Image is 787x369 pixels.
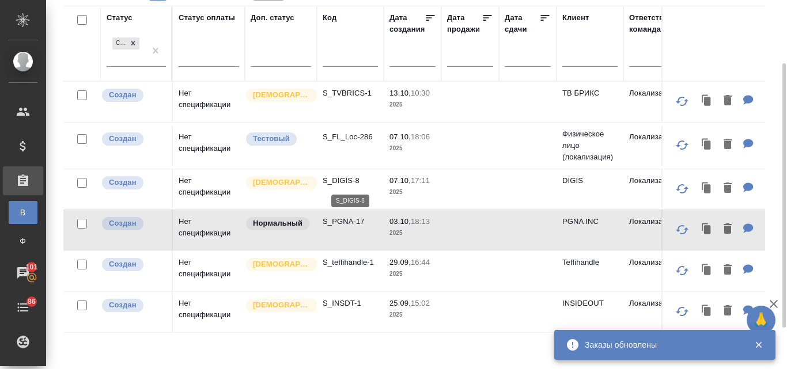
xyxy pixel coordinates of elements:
a: 86 [3,293,43,322]
button: Обновить [668,298,696,325]
button: Закрыть [747,340,770,350]
p: DIGIS [562,175,618,187]
p: 2025 [389,309,436,321]
td: Нет спецификации [173,292,245,332]
p: [DEMOGRAPHIC_DATA] [253,299,311,311]
div: Статус по умолчанию для стандартных заказов [245,216,311,231]
p: S_teffihandle-1 [323,257,378,268]
button: Для КМ: Сметы посчитаны, переданы БД для согласования с клиентом [737,258,759,282]
p: S_PGNA-17 [323,216,378,227]
button: Обновить [668,88,696,115]
button: Обновить [668,257,696,284]
button: Обновить [668,131,696,159]
p: Нормальный [253,218,302,229]
div: Создан [111,36,141,51]
p: 18:06 [411,132,430,141]
span: В [14,207,32,218]
div: Выставляется автоматически при создании заказа [101,216,166,231]
p: S_DIGIS-8 [323,175,378,187]
p: 15:02 [411,299,430,307]
p: 07.10, [389,176,411,185]
td: Нет спецификации [173,251,245,291]
p: S_FL_Loc-286 [323,131,378,143]
p: 07.10, [389,132,411,141]
button: Клонировать [696,133,718,157]
p: [DEMOGRAPHIC_DATA] [253,89,311,101]
div: Дата продажи [447,12,482,35]
div: Выставляется автоматически при создании заказа [101,88,166,103]
p: 17:11 [411,176,430,185]
p: 03.10, [389,217,411,226]
p: 29.09, [389,258,411,267]
button: Клонировать [696,177,718,200]
p: Teffihandle [562,257,618,268]
p: 2025 [389,187,436,198]
p: 2025 [389,143,436,154]
p: PGNA INC [562,216,618,227]
a: В [9,201,37,224]
span: Ф [14,235,32,247]
button: Обновить [668,216,696,244]
p: Тестовый [253,133,290,144]
button: Удалить [718,258,737,282]
div: Код [323,12,336,24]
td: Нет спецификации [173,210,245,250]
div: Дата сдачи [505,12,539,35]
p: Создан [109,89,137,101]
td: Нет спецификации [173,82,245,122]
p: Создан [109,133,137,144]
td: Локализация [623,82,690,122]
p: 25.09, [389,299,411,307]
div: Статус [107,12,133,24]
p: Физическое лицо (локализация) [562,128,618,163]
button: Клонировать [696,299,718,323]
td: Локализация [623,169,690,210]
button: 🙏 [747,306,775,334]
div: Статус оплаты [179,12,235,24]
span: 86 [21,296,43,307]
div: Ответственная команда [629,12,686,35]
p: ТВ БРИКС [562,88,618,99]
p: S_TVBRICS-1 [323,88,378,99]
p: 2025 [389,99,436,111]
p: 16:44 [411,258,430,267]
button: Для КМ: от КВ: Мы разрабатываем мобильное приложение в сфере нумерологии и планируем перевести бо... [737,133,759,157]
button: Удалить [718,89,737,113]
button: Клонировать [696,258,718,282]
p: 10:30 [411,89,430,97]
button: Клонировать [696,218,718,241]
p: INSIDEOUT [562,298,618,309]
div: Выставляется автоматически при создании заказа [101,175,166,191]
p: 2025 [389,268,436,280]
div: Выставляется автоматически при создании заказа [101,298,166,313]
p: Создан [109,177,137,188]
p: [DEMOGRAPHIC_DATA] [253,177,311,188]
button: Удалить [718,218,737,241]
td: Локализация [623,251,690,291]
div: Клиент [562,12,589,24]
td: Нет спецификации [173,169,245,210]
button: Для КМ: 29.09 Напомнила клиенту о запросе 06.10 Написала клиенту напоминание [737,299,759,323]
td: Локализация [623,292,690,332]
p: Создан [109,218,137,229]
span: 101 [19,261,45,273]
div: Выставляется автоматически для первых 3 заказов нового контактного лица. Особое внимание [245,257,311,272]
p: [DEMOGRAPHIC_DATA] [253,258,311,270]
p: 13.10, [389,89,411,97]
p: Создан [109,258,137,270]
div: Создан [112,37,127,50]
p: Создан [109,299,137,311]
td: Нет спецификации [173,125,245,166]
button: Удалить [718,299,737,323]
div: Выставляется автоматически при создании заказа [101,131,166,147]
div: Дата создания [389,12,425,35]
p: S_INSDT-1 [323,298,378,309]
div: Доп. статус [251,12,294,24]
p: 18:13 [411,217,430,226]
span: 🙏 [751,308,771,332]
div: Заказы обновлены [585,339,737,351]
td: Локализация [623,210,690,250]
a: 101 [3,258,43,287]
p: 2025 [389,227,436,239]
a: Ф [9,230,37,253]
